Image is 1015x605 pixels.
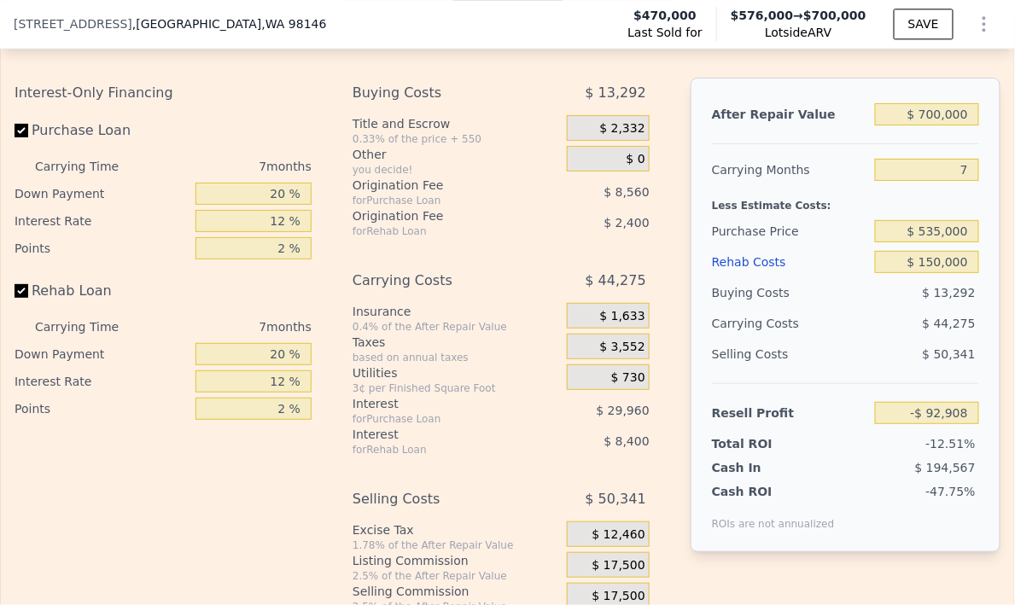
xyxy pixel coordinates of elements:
div: Resell Profit [712,398,868,428]
div: Down Payment [15,340,189,368]
div: ROIs are not annualized [712,500,835,531]
span: $700,000 [803,9,866,22]
div: Points [15,395,189,422]
div: Carrying Time [35,313,136,340]
span: $ 3,552 [600,340,645,355]
div: 7 months [143,153,311,180]
span: $ 12,460 [592,527,645,543]
span: $ 17,500 [592,589,645,604]
span: $ 8,560 [604,185,650,199]
div: Cash In [712,459,809,476]
div: Selling Costs [353,484,527,515]
span: $ 44,275 [923,317,976,330]
span: Lotside ARV [731,24,866,41]
div: for Rehab Loan [353,224,527,238]
div: Utilities [353,364,560,381]
div: After Repair Value [712,99,868,130]
div: Carrying Months [712,154,868,185]
div: Purchase Price [712,216,868,247]
div: Less Estimate Costs: [712,185,979,216]
div: you decide! [353,163,560,177]
div: 3¢ per Finished Square Foot [353,381,560,395]
span: -47.75% [926,485,976,498]
span: , [GEOGRAPHIC_DATA] [132,15,327,32]
span: $470,000 [633,7,697,24]
div: Selling Commission [353,583,560,600]
label: Purchase Loan [15,115,189,146]
div: Points [15,235,189,262]
span: $ 50,341 [586,484,646,515]
div: Down Payment [15,180,189,207]
div: Taxes [353,334,560,351]
span: $ 194,567 [915,461,976,474]
div: Origination Fee [353,177,527,194]
button: SAVE [894,9,954,39]
div: Buying Costs [712,277,868,308]
div: Listing Commission [353,552,560,569]
div: Buying Costs [353,78,527,108]
div: for Purchase Loan [353,194,527,207]
span: Last Sold for [627,24,703,41]
div: Carrying Costs [353,265,527,296]
div: 0.33% of the price + 550 [353,132,560,146]
span: $ 2,400 [604,216,650,230]
div: Selling Costs [712,339,868,369]
div: Other [353,146,560,163]
span: $ 13,292 [586,78,646,108]
span: -12.51% [926,437,976,451]
div: Interest-Only Financing [15,78,312,108]
span: [STREET_ADDRESS] [14,15,132,32]
button: Show Options [967,7,1001,41]
span: $ 50,341 [923,347,976,361]
input: Rehab Loan [15,284,28,298]
div: Carrying Costs [712,308,809,339]
div: for Purchase Loan [353,412,527,426]
label: Rehab Loan [15,276,189,306]
div: Insurance [353,303,560,320]
span: $ 1,633 [600,309,645,324]
div: 7 months [143,313,311,340]
span: → [731,7,866,24]
span: $ 730 [611,370,645,386]
span: $ 29,960 [597,404,650,417]
div: Excise Tax [353,521,560,538]
span: $ 13,292 [923,286,976,300]
span: $ 17,500 [592,558,645,573]
div: Origination Fee [353,207,527,224]
div: Interest [353,426,527,443]
div: Interest Rate [15,368,189,395]
span: , WA 98146 [261,17,326,31]
div: 2.5% of the After Repair Value [353,569,560,583]
input: Purchase Loan [15,124,28,137]
span: $ 44,275 [586,265,646,296]
div: Interest [353,395,527,412]
div: Title and Escrow [353,115,560,132]
span: $ 0 [627,152,645,167]
span: $ 2,332 [600,121,645,137]
div: Rehab Costs [712,247,868,277]
div: for Rehab Loan [353,443,527,457]
div: Carrying Time [35,153,136,180]
span: $576,000 [731,9,794,22]
div: 1.78% of the After Repair Value [353,538,560,552]
div: 0.4% of the After Repair Value [353,320,560,334]
div: Cash ROI [712,483,835,500]
div: Interest Rate [15,207,189,235]
span: $ 8,400 [604,434,650,448]
div: based on annual taxes [353,351,560,364]
div: Total ROI [712,435,809,452]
